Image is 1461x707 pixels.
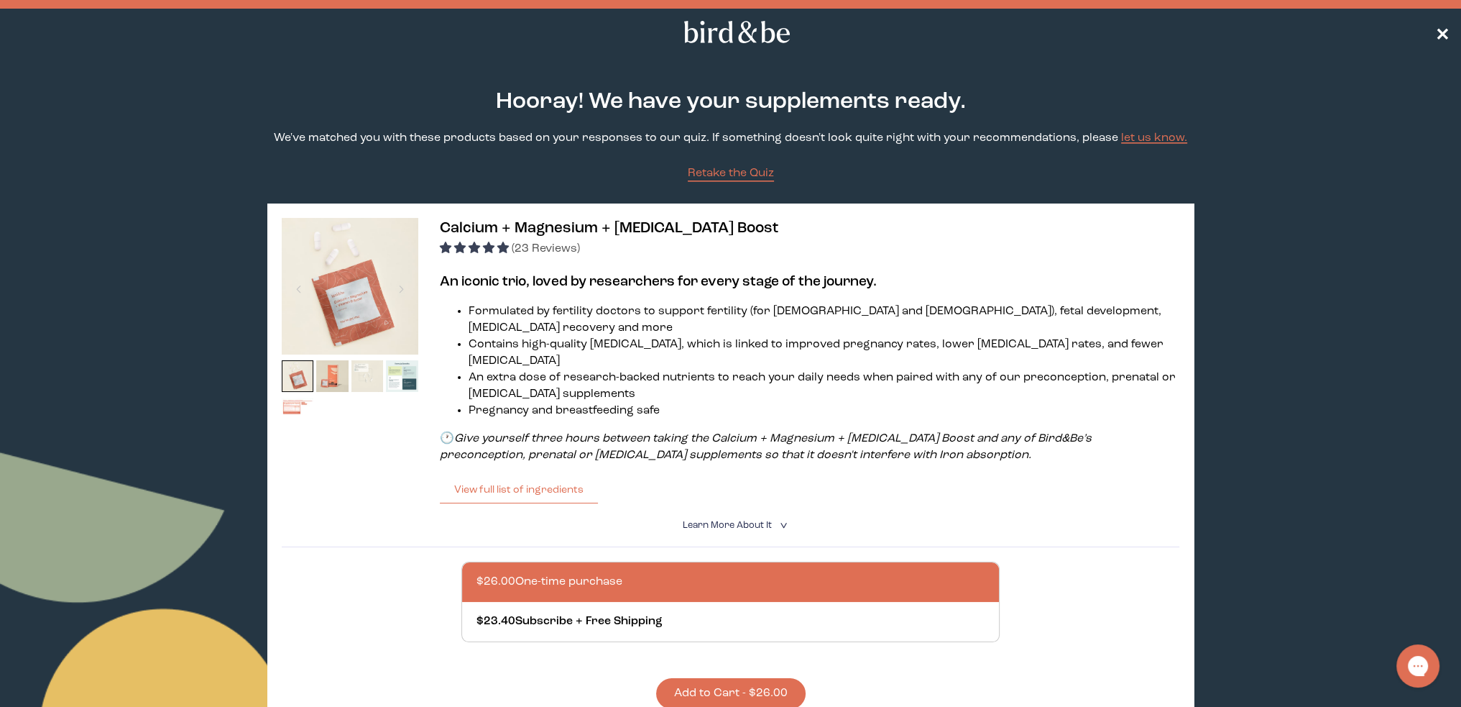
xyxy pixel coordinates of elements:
li: Contains high-quality [MEDICAL_DATA], which is linked to improved pregnancy rates, lower [MEDICAL... [469,337,1179,370]
button: View full list of ingredients [440,475,598,504]
span: (23 Reviews) [512,243,580,255]
a: ✕ [1435,19,1450,45]
li: Formulated by fertility doctors to support fertility (for [DEMOGRAPHIC_DATA] and [DEMOGRAPHIC_DAT... [469,304,1179,337]
img: thumbnail image [316,360,349,393]
strong: 🕐 [440,433,454,444]
em: Give yourself three hours between taking the Calcium + Magnesium + [MEDICAL_DATA] Boost and any o... [440,433,1092,461]
span: Retake the Quiz [688,168,774,179]
img: thumbnail image [282,218,418,355]
i: < [775,521,789,529]
a: let us know. [1121,132,1187,144]
span: ✕ [1435,24,1450,41]
span: Learn More About it [683,521,772,530]
a: Retake the Quiz [688,165,774,182]
span: Calcium + Magnesium + [MEDICAL_DATA] Boost [440,221,778,236]
img: thumbnail image [282,398,314,430]
p: We've matched you with these products based on your responses to our quiz. If something doesn't l... [274,130,1187,147]
img: thumbnail image [282,360,314,393]
span: Pregnancy and breastfeeding safe [469,405,660,416]
li: An extra dose of research-backed nutrients to reach your daily needs when paired with any of our ... [469,370,1179,403]
h2: Hooray! We have your supplements ready. [453,86,1009,119]
iframe: Gorgias live chat messenger [1389,639,1447,693]
summary: Learn More About it < [683,519,779,532]
b: An iconic trio, loved by researchers for every stage of the journey. [440,275,877,289]
img: thumbnail image [351,360,384,393]
span: 4.83 stars [440,243,512,255]
img: thumbnail image [386,360,418,393]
